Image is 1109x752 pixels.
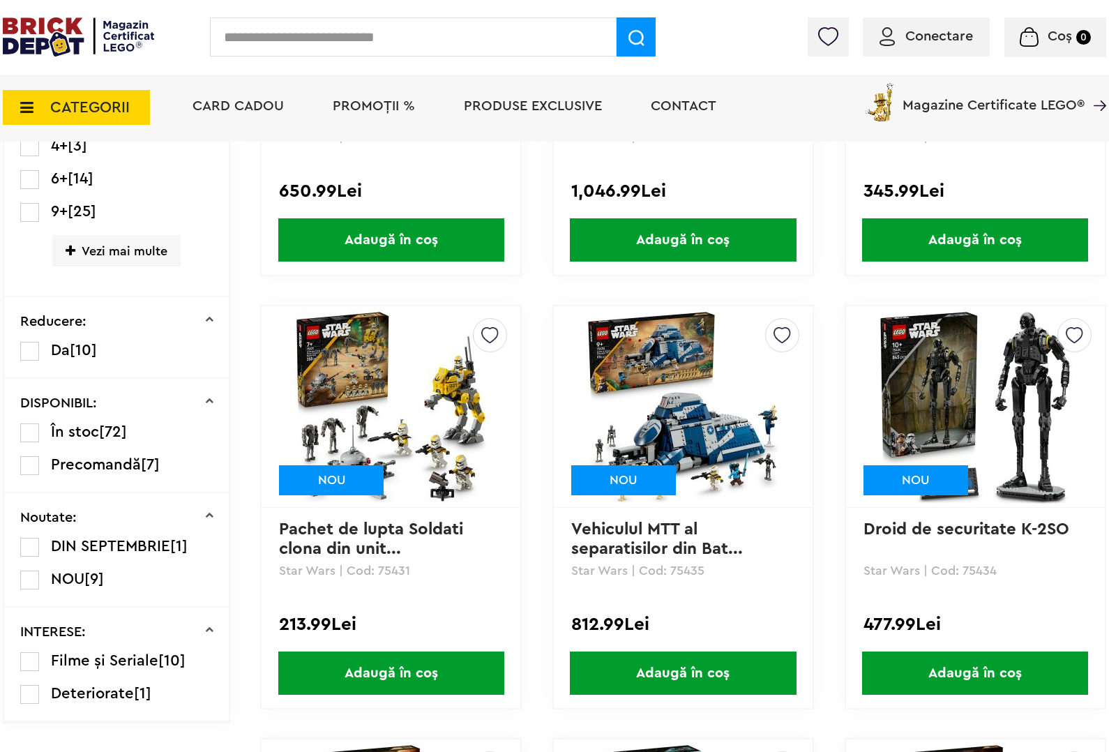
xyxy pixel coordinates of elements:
[170,539,188,554] span: [1]
[571,615,795,633] div: 812.99Lei
[20,315,86,329] p: Reducere:
[134,686,151,701] span: [1]
[68,138,87,153] span: [3]
[20,511,77,525] p: Noutate:
[279,564,503,577] p: Star Wars | Cod: 75431
[279,615,503,633] div: 213.99Lei
[294,309,489,504] img: Pachet de lupta Soldati clona din unitatea stelara 327
[51,138,68,153] span: 4+
[51,653,158,668] span: Filme și Seriale
[51,204,68,219] span: 9+
[51,171,68,186] span: 6+
[863,521,1069,538] a: Droid de securitate K-2SO
[846,218,1105,262] a: Adaugă în coș
[554,218,813,262] a: Adaugă în coș
[903,80,1085,112] span: Magazine Certificate LEGO®
[141,457,160,472] span: [7]
[51,457,141,472] span: Precomandă
[68,204,96,219] span: [25]
[333,99,415,113] a: PROMOȚII %
[570,218,796,262] span: Adaugă în coș
[279,521,468,557] a: Pachet de lupta Soldati clona din unit...
[863,182,1087,200] div: 345.99Lei
[51,539,170,554] span: DIN SEPTEMBRIE
[651,99,716,113] a: Contact
[464,99,602,113] a: Produse exclusive
[70,343,97,358] span: [10]
[554,652,813,695] a: Adaugă în coș
[262,652,520,695] a: Adaugă în coș
[193,99,284,113] a: Card Cadou
[99,424,127,439] span: [72]
[84,571,104,587] span: [9]
[571,182,795,200] div: 1,046.99Lei
[278,218,504,262] span: Adaugă în coș
[50,100,130,115] span: CATEGORII
[51,686,134,701] span: Deteriorate
[278,652,504,695] span: Adaugă în coș
[571,564,795,577] p: Star Wars | Cod: 75435
[846,652,1105,695] a: Adaugă în coș
[158,653,186,668] span: [10]
[585,309,780,504] img: Vehiculul MTT al separatisilor din Batalia de pe Felucia
[279,465,384,495] div: NOU
[1076,30,1091,45] small: 0
[877,309,1073,504] img: Droid de securitate K-2SO
[20,625,86,639] p: INTERESE:
[1048,29,1072,43] span: Coș
[52,235,181,266] span: Vezi mai multe
[68,171,93,186] span: [14]
[20,396,97,410] p: DISPONIBIL:
[880,29,973,43] a: Conectare
[863,465,968,495] div: NOU
[862,218,1088,262] span: Adaugă în coș
[279,182,503,200] div: 650.99Lei
[571,465,676,495] div: NOU
[863,615,1087,633] div: 477.99Lei
[863,564,1087,577] p: Star Wars | Cod: 75434
[862,652,1088,695] span: Adaugă în coș
[51,571,84,587] span: NOU
[571,521,743,557] a: Vehiculul MTT al separatisilor din Bat...
[570,652,796,695] span: Adaugă în coș
[51,343,70,358] span: Da
[1085,80,1106,94] a: Magazine Certificate LEGO®
[51,424,99,439] span: În stoc
[905,29,973,43] span: Conectare
[262,218,520,262] a: Adaugă în coș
